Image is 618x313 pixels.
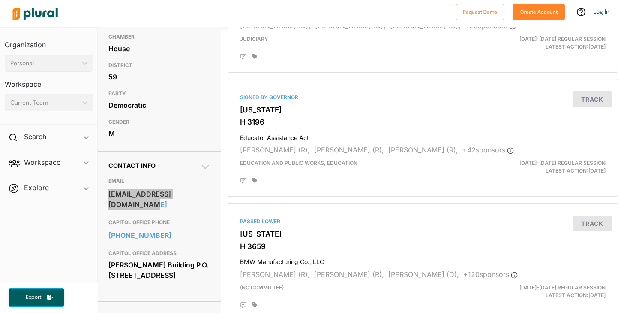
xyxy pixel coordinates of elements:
span: + 23 sponsor s [465,21,516,30]
span: [PERSON_NAME] (R), [314,146,384,154]
div: M [108,127,211,140]
span: + 120 sponsor s [463,270,518,279]
a: Log In [593,8,609,15]
span: Contact Info [108,162,156,169]
span: [PERSON_NAME] (D), [388,270,459,279]
span: + 42 sponsor s [462,146,514,154]
span: [DATE]-[DATE] Regular Session [519,284,606,291]
h3: [US_STATE] [240,106,606,114]
a: [PHONE_NUMBER] [108,229,211,242]
div: Signed by Governor [240,94,606,101]
div: (no committee) [234,284,486,299]
div: Democratic [108,99,211,112]
span: [PERSON_NAME] (R), [240,270,310,279]
button: Create Account [513,4,565,20]
div: Passed Lower [240,218,606,225]
h3: PARTY [108,88,211,99]
span: [DATE]-[DATE] Regular Session [519,160,606,166]
span: [PERSON_NAME] (R), [240,146,310,154]
h4: BMW Manufacturing Co., LLC [240,254,606,266]
div: Add Position Statement [240,177,247,184]
div: Add Position Statement [240,302,247,309]
span: Export [20,294,47,301]
button: Export [9,288,64,307]
div: Personal [10,59,79,68]
button: Track [573,91,612,107]
h3: H 3659 [240,242,606,251]
span: [PERSON_NAME] (R), [314,270,384,279]
span: [PERSON_NAME] (D), [315,21,386,30]
div: Current Team [10,98,79,107]
h3: H 3196 [240,118,606,126]
h3: Organization [5,32,93,51]
span: [DATE]-[DATE] Regular Session [519,36,606,42]
div: [PERSON_NAME] Building P.O. [STREET_ADDRESS] [108,258,211,282]
h3: CHAMBER [108,32,211,42]
button: Track [573,216,612,231]
h3: Workspace [5,72,93,91]
button: Request Demo [456,4,504,20]
div: 59 [108,70,211,83]
h3: EMAIL [108,176,211,186]
span: [PERSON_NAME] (D), [390,21,461,30]
div: Add tags [252,302,257,308]
span: [PERSON_NAME] (R), [388,146,458,154]
div: Add tags [252,53,257,59]
h2: Search [24,132,46,141]
a: [EMAIL_ADDRESS][DOMAIN_NAME] [108,188,211,211]
div: Add tags [252,177,257,183]
a: Create Account [513,7,565,16]
span: Judiciary [240,36,268,42]
span: Education and Public Works, Education [240,160,357,166]
div: Latest Action: [DATE] [486,35,612,51]
h3: GENDER [108,117,211,127]
h4: Educator Assistance Act [240,130,606,142]
div: Latest Action: [DATE] [486,159,612,175]
h3: [US_STATE] [240,230,606,238]
a: Request Demo [456,7,504,16]
h3: DISTRICT [108,60,211,70]
div: Latest Action: [DATE] [486,284,612,299]
h3: CAPITOL OFFICE ADDRESS [108,248,211,258]
div: House [108,42,211,55]
h3: CAPITOL OFFICE PHONE [108,217,211,228]
div: Add Position Statement [240,53,247,60]
span: [PERSON_NAME] (D), [240,21,311,30]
